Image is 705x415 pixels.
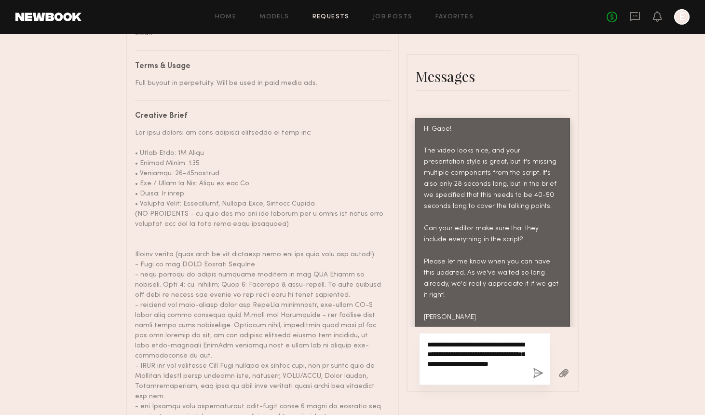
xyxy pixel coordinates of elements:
div: Full buyout in perpetuity. Will be used in paid media ads. [135,78,383,88]
div: Domain Overview [37,57,86,63]
a: Models [259,14,289,20]
div: Creative Brief [135,112,383,120]
a: Job Posts [373,14,413,20]
img: logo_orange.svg [15,15,23,23]
img: website_grey.svg [15,25,23,33]
a: Favorites [435,14,474,20]
img: tab_domain_overview_orange.svg [26,56,34,64]
div: v 4.0.25 [27,15,47,23]
a: E [674,9,690,25]
img: tab_keywords_by_traffic_grey.svg [96,56,104,64]
div: Messages [415,67,570,86]
a: Home [215,14,237,20]
a: Requests [312,14,350,20]
div: Hi Gabe! The video looks nice, and your presentation style is great, but it's missing multiple co... [424,124,561,323]
div: Keywords by Traffic [107,57,163,63]
div: Terms & Usage [135,63,383,70]
div: Domain: [DOMAIN_NAME] [25,25,106,33]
